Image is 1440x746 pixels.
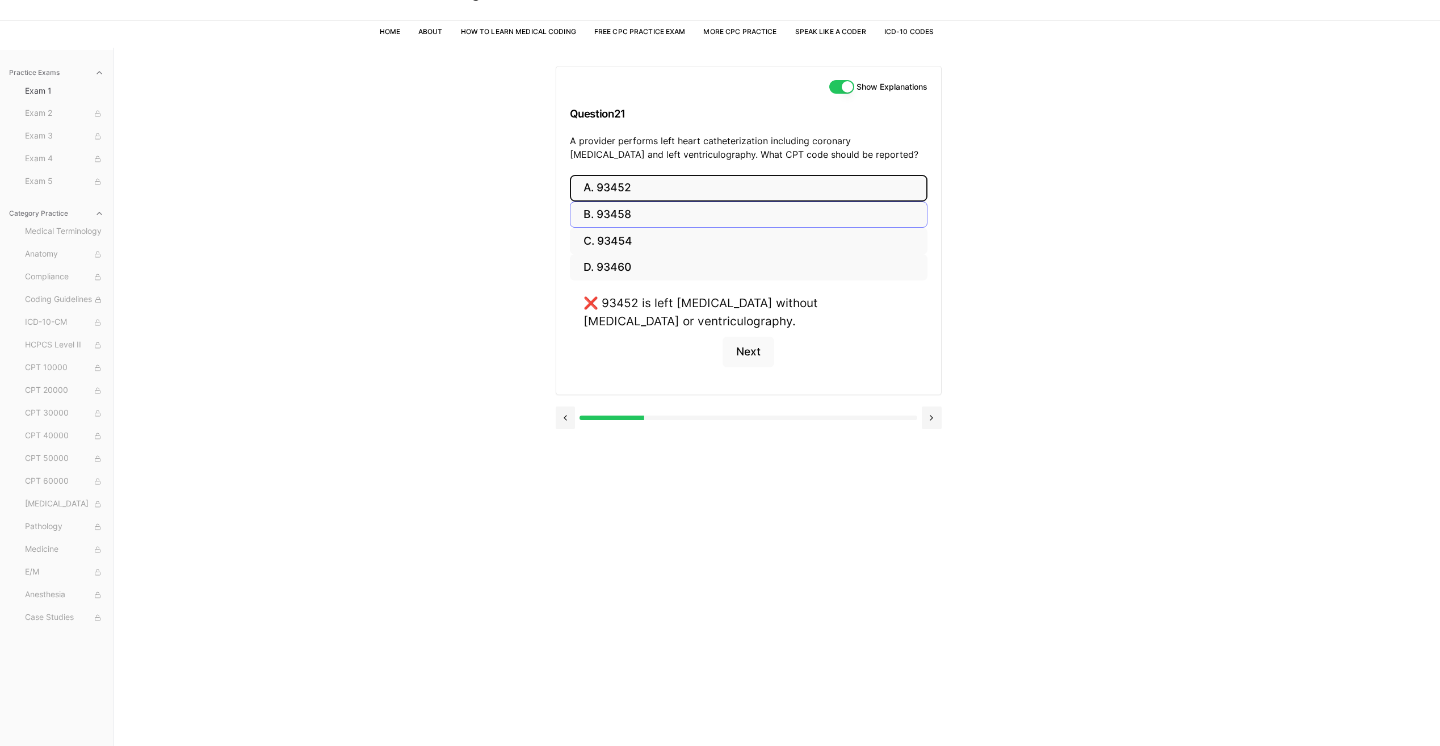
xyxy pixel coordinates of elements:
[570,175,927,202] button: A. 93452
[20,563,108,581] button: E/M
[25,566,104,579] span: E/M
[570,134,927,161] p: A provider performs left heart catheterization including coronary [MEDICAL_DATA] and left ventric...
[20,382,108,400] button: CPT 20000
[795,27,866,36] a: Speak Like a Coder
[25,175,104,188] span: Exam 5
[25,407,104,420] span: CPT 30000
[25,316,104,329] span: ICD-10-CM
[25,475,104,488] span: CPT 60000
[25,294,104,306] span: Coding Guidelines
[20,540,108,559] button: Medicine
[570,202,927,228] button: B. 93458
[20,245,108,263] button: Anatomy
[25,452,104,465] span: CPT 50000
[20,82,108,100] button: Exam 1
[25,85,104,97] span: Exam 1
[20,291,108,309] button: Coding Guidelines
[25,611,104,624] span: Case Studies
[723,337,774,367] button: Next
[25,107,104,120] span: Exam 2
[570,228,927,254] button: C. 93454
[884,27,934,36] a: ICD-10 Codes
[5,64,108,82] button: Practice Exams
[25,362,104,374] span: CPT 10000
[25,130,104,143] span: Exam 3
[418,27,443,36] a: About
[20,313,108,332] button: ICD-10-CM
[570,254,927,281] button: D. 93460
[20,268,108,286] button: Compliance
[594,27,686,36] a: Free CPC Practice Exam
[20,450,108,468] button: CPT 50000
[20,609,108,627] button: Case Studies
[25,384,104,397] span: CPT 20000
[20,472,108,491] button: CPT 60000
[20,427,108,445] button: CPT 40000
[570,97,927,131] h3: Question 21
[703,27,776,36] a: More CPC Practice
[20,127,108,145] button: Exam 3
[25,225,104,238] span: Medical Terminology
[20,586,108,604] button: Anesthesia
[20,150,108,168] button: Exam 4
[461,27,576,36] a: How to Learn Medical Coding
[25,153,104,165] span: Exam 4
[25,271,104,283] span: Compliance
[25,521,104,533] span: Pathology
[25,589,104,601] span: Anesthesia
[20,404,108,422] button: CPT 30000
[25,543,104,556] span: Medicine
[25,248,104,261] span: Anatomy
[5,204,108,223] button: Category Practice
[380,27,400,36] a: Home
[583,294,914,329] div: ❌ 93452 is left [MEDICAL_DATA] without [MEDICAL_DATA] or ventriculography.
[20,223,108,241] button: Medical Terminology
[20,359,108,377] button: CPT 10000
[20,104,108,123] button: Exam 2
[25,430,104,442] span: CPT 40000
[20,336,108,354] button: HCPCS Level II
[20,518,108,536] button: Pathology
[857,83,927,91] label: Show Explanations
[20,495,108,513] button: [MEDICAL_DATA]
[20,173,108,191] button: Exam 5
[25,339,104,351] span: HCPCS Level II
[25,498,104,510] span: [MEDICAL_DATA]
